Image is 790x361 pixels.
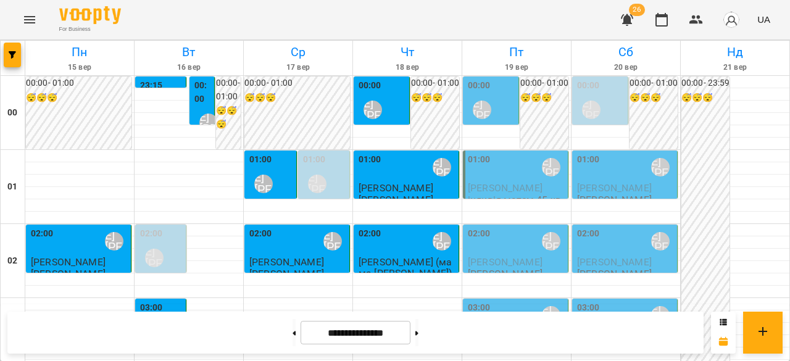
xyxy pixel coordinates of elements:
[308,175,326,193] div: Ліпатьєва Ольга
[468,182,543,194] span: [PERSON_NAME]
[359,194,433,205] p: [PERSON_NAME]
[433,158,451,176] div: Ліпатьєва Ольга
[577,79,600,93] label: 00:00
[651,158,670,176] div: Ліпатьєва Ольга
[31,268,106,279] p: [PERSON_NAME]
[355,43,460,62] h6: Чт
[752,8,775,31] button: UA
[27,62,132,73] h6: 15 вер
[323,232,342,251] div: Ліпатьєва Ольга
[359,227,381,241] label: 02:00
[136,62,241,73] h6: 16 вер
[681,91,730,105] h6: 😴😴😴
[468,79,491,93] label: 00:00
[59,25,121,33] span: For Business
[464,62,569,73] h6: 19 вер
[630,91,678,105] h6: 😴😴😴
[136,43,241,62] h6: Вт
[651,232,670,251] div: Ліпатьєва Ольга
[630,77,678,90] h6: 00:00 - 01:00
[473,101,491,119] div: Ліпатьєва Ольга
[145,249,164,267] div: Ліпатьєва Ольга
[246,62,351,73] h6: 17 вер
[303,153,326,167] label: 01:00
[249,268,324,279] p: [PERSON_NAME]
[577,256,652,268] span: [PERSON_NAME]
[7,106,17,120] h6: 00
[411,91,459,105] h6: 😴😴😴
[105,232,123,251] div: Ліпатьєва Ольга
[199,114,218,132] div: Ліпатьєва Ольга
[246,43,351,62] h6: Ср
[244,77,350,90] h6: 00:00 - 01:00
[359,182,433,194] span: [PERSON_NAME]
[468,301,491,315] label: 03:00
[7,180,17,194] h6: 01
[15,5,44,35] button: Menu
[140,227,163,241] label: 02:00
[27,43,132,62] h6: Пн
[468,268,543,279] p: [PERSON_NAME]
[249,153,272,167] label: 01:00
[577,182,652,194] span: [PERSON_NAME]
[542,158,560,176] div: Ліпатьєва Ольга
[468,153,491,167] label: 01:00
[7,254,17,268] h6: 02
[577,153,600,167] label: 01:00
[464,43,569,62] h6: Пт
[355,62,460,73] h6: 18 вер
[468,125,515,168] span: [DEMOGRAPHIC_DATA][PERSON_NAME]
[359,125,403,147] span: [PERSON_NAME]
[249,256,324,268] span: [PERSON_NAME]
[577,301,600,315] label: 03:00
[468,227,491,241] label: 02:00
[26,77,131,90] h6: 00:00 - 01:00
[577,268,652,279] p: [PERSON_NAME]
[573,43,678,62] h6: Сб
[364,101,382,119] div: Ліпатьєва Ольга
[411,77,459,90] h6: 00:00 - 01:00
[542,232,560,251] div: Ліпатьєва Ольга
[359,79,381,93] label: 00:00
[216,104,241,131] h6: 😴😴😴
[723,11,740,28] img: avatar_s.png
[216,77,241,103] h6: 00:00 - 01:00
[244,91,350,105] h6: 😴😴😴
[249,227,272,241] label: 02:00
[31,227,54,241] label: 02:00
[194,79,212,106] label: 00:00
[468,194,561,205] p: індивід матем 45 хв
[629,4,645,16] span: 26
[359,256,452,278] span: [PERSON_NAME] (мама [PERSON_NAME])
[140,79,163,93] label: 23:15
[254,175,273,193] div: Ліпатьєва Ольга
[582,101,601,119] div: Ліпатьєва Ольга
[577,227,600,241] label: 02:00
[59,6,121,24] img: Voopty Logo
[249,199,293,221] span: Міщій Вікторія
[683,62,788,73] h6: 21 вер
[140,301,163,315] label: 03:00
[468,256,543,268] span: [PERSON_NAME]
[683,43,788,62] h6: Нд
[520,77,568,90] h6: 00:00 - 01:00
[359,153,381,167] label: 01:00
[681,77,730,90] h6: 00:00 - 23:59
[31,256,106,268] span: [PERSON_NAME]
[26,91,131,105] h6: 😴😴😴
[577,194,652,205] p: [PERSON_NAME]
[757,13,770,26] span: UA
[520,91,568,105] h6: 😴😴😴
[433,232,451,251] div: Ліпатьєва Ольга
[573,62,678,73] h6: 20 вер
